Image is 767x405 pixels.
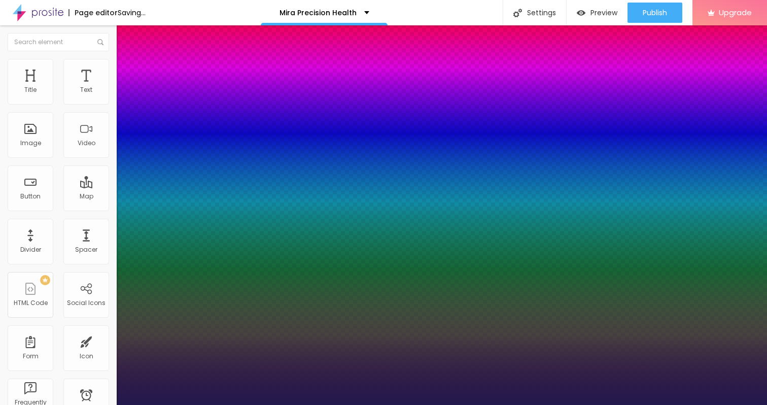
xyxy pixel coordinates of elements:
div: HTML Code [14,299,48,307]
div: Button [20,193,41,200]
div: Title [24,86,37,93]
div: Divider [20,246,41,253]
div: Video [78,140,95,147]
div: Text [80,86,92,93]
img: Icone [513,9,522,17]
div: Page editor [68,9,118,16]
img: view-1.svg [577,9,585,17]
span: Publish [643,9,667,17]
div: Icon [80,353,93,360]
button: Preview [567,3,627,23]
div: Image [20,140,41,147]
div: Social Icons [67,299,106,307]
img: Icone [97,39,103,45]
p: Mira Precision Health [280,9,357,16]
div: Map [80,193,93,200]
span: Preview [590,9,617,17]
button: Publish [627,3,682,23]
div: Form [23,353,39,360]
span: Upgrade [719,8,752,17]
div: Saving... [118,9,146,16]
input: Search element [8,33,109,51]
div: Spacer [75,246,97,253]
